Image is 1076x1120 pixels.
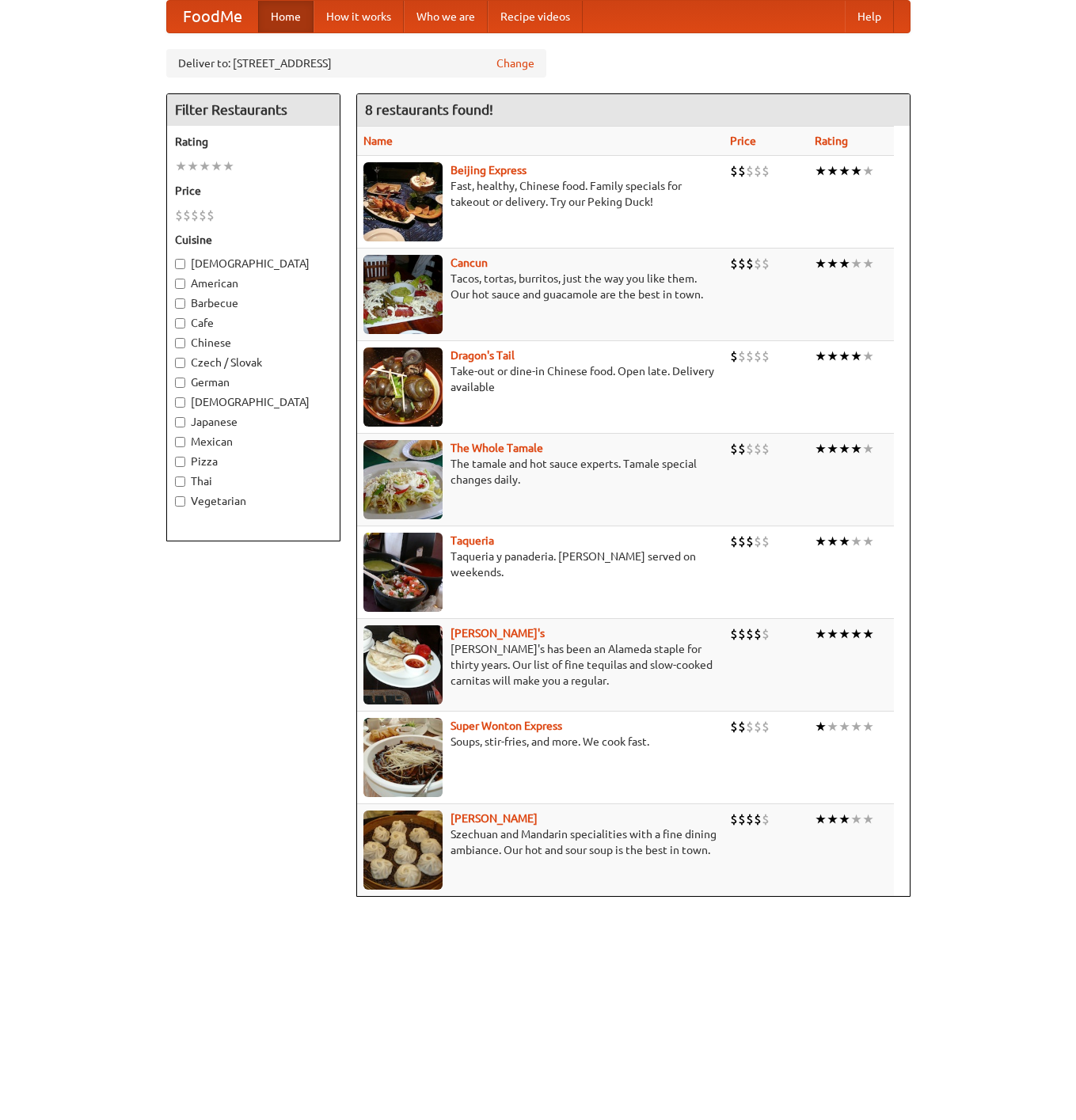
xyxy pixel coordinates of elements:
[211,158,222,175] li: ★
[754,255,762,272] li: $
[183,207,191,224] li: $
[827,162,838,180] li: ★
[746,533,754,550] li: $
[175,275,332,291] label: American
[746,255,754,272] li: $
[850,811,862,828] li: ★
[730,135,756,147] a: Price
[175,134,332,150] h5: Rating
[175,355,332,370] label: Czech / Slovak
[762,625,770,643] li: $
[838,625,850,643] li: ★
[175,259,185,269] input: [DEMOGRAPHIC_DATA]
[207,207,215,224] li: $
[850,718,862,735] li: ★
[187,158,199,175] li: ★
[850,440,862,457] li: ★
[363,718,443,797] img: superwonton.jpg
[175,437,185,447] input: Mexican
[738,811,746,828] li: $
[815,718,827,735] li: ★
[175,457,185,467] input: Pizza
[175,374,332,390] label: German
[451,534,494,547] a: Taqueria
[175,298,185,309] input: Barbecue
[363,811,443,890] img: shandong.jpg
[175,414,332,430] label: Japanese
[738,440,746,457] li: $
[175,158,187,175] li: ★
[363,533,443,612] img: taqueria.jpg
[175,454,332,469] label: Pizza
[838,347,850,365] li: ★
[845,1,894,32] a: Help
[850,162,862,180] li: ★
[167,94,340,126] h4: Filter Restaurants
[762,440,770,457] li: $
[838,255,850,272] li: ★
[827,255,838,272] li: ★
[451,349,515,362] b: Dragon's Tail
[827,440,838,457] li: ★
[862,440,874,457] li: ★
[363,641,717,689] p: [PERSON_NAME]'s has been an Alameda staple for thirty years. Our list of fine tequilas and slow-c...
[730,625,738,643] li: $
[222,158,234,175] li: ★
[738,347,746,365] li: $
[746,811,754,828] li: $
[175,315,332,331] label: Cafe
[730,718,738,735] li: $
[850,255,862,272] li: ★
[166,49,546,78] div: Deliver to: [STREET_ADDRESS]
[199,158,211,175] li: ★
[404,1,488,32] a: Who we are
[258,1,314,32] a: Home
[738,162,746,180] li: $
[488,1,583,32] a: Recipe videos
[175,378,185,388] input: German
[862,718,874,735] li: ★
[838,533,850,550] li: ★
[762,533,770,550] li: $
[451,164,527,177] a: Beijing Express
[363,440,443,519] img: wholetamale.jpg
[175,232,332,248] h5: Cuisine
[738,533,746,550] li: $
[862,255,874,272] li: ★
[175,434,332,450] label: Mexican
[762,162,770,180] li: $
[175,493,332,509] label: Vegetarian
[746,718,754,735] li: $
[199,207,207,224] li: $
[175,318,185,328] input: Cafe
[730,811,738,828] li: $
[827,625,838,643] li: ★
[754,811,762,828] li: $
[363,625,443,704] img: pedros.jpg
[838,718,850,735] li: ★
[815,135,848,147] a: Rating
[175,473,332,489] label: Thai
[862,625,874,643] li: ★
[451,256,488,269] a: Cancun
[815,440,827,457] li: ★
[451,442,543,454] a: The Whole Tamale
[815,533,827,550] li: ★
[451,627,545,640] a: [PERSON_NAME]'s
[838,162,850,180] li: ★
[862,811,874,828] li: ★
[746,625,754,643] li: $
[167,1,258,32] a: FoodMe
[738,718,746,735] li: $
[363,178,717,210] p: Fast, healthy, Chinese food. Family specials for takeout or delivery. Try our Peking Duck!
[191,207,199,224] li: $
[862,162,874,180] li: ★
[762,255,770,272] li: $
[746,347,754,365] li: $
[746,440,754,457] li: $
[363,255,443,334] img: cancun.jpg
[175,256,332,271] label: [DEMOGRAPHIC_DATA]
[451,812,538,825] b: [PERSON_NAME]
